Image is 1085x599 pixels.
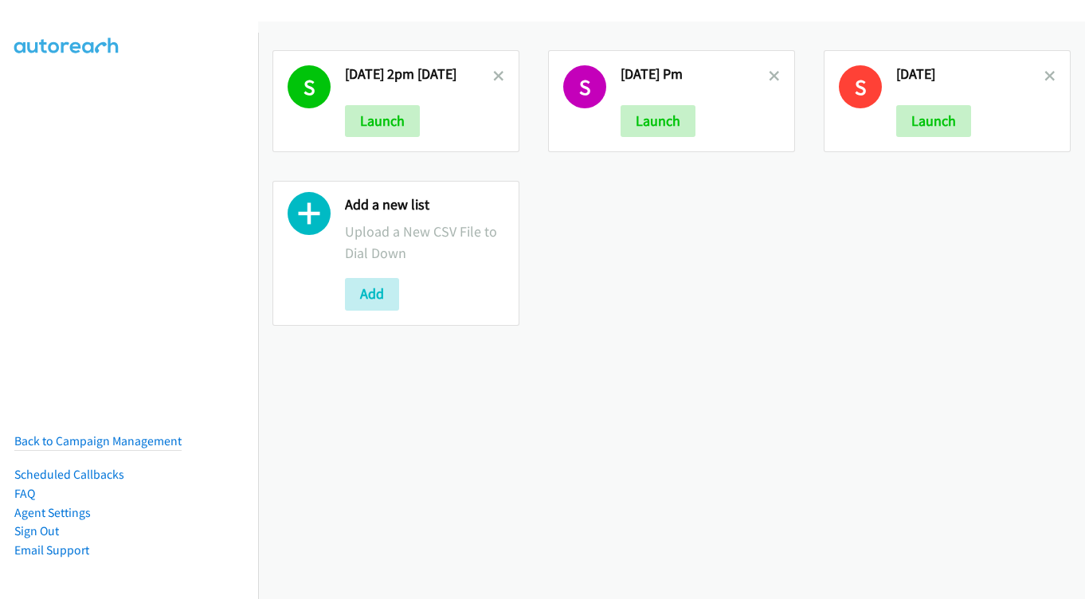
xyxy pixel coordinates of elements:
[896,105,971,137] button: Launch
[896,65,1044,84] h2: [DATE]
[563,65,606,108] h1: S
[14,486,35,501] a: FAQ
[345,221,504,264] p: Upload a New CSV File to Dial Down
[345,196,504,214] h2: Add a new list
[288,65,331,108] h1: S
[14,433,182,448] a: Back to Campaign Management
[1039,236,1085,362] iframe: Resource Center
[14,505,91,520] a: Agent Settings
[621,65,769,84] h2: [DATE] Pm
[621,105,695,137] button: Launch
[839,65,882,108] h1: S
[14,467,124,482] a: Scheduled Callbacks
[950,530,1073,587] iframe: Checklist
[345,65,493,84] h2: [DATE] 2pm [DATE]
[14,523,59,538] a: Sign Out
[345,105,420,137] button: Launch
[345,278,399,310] button: Add
[14,542,89,558] a: Email Support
